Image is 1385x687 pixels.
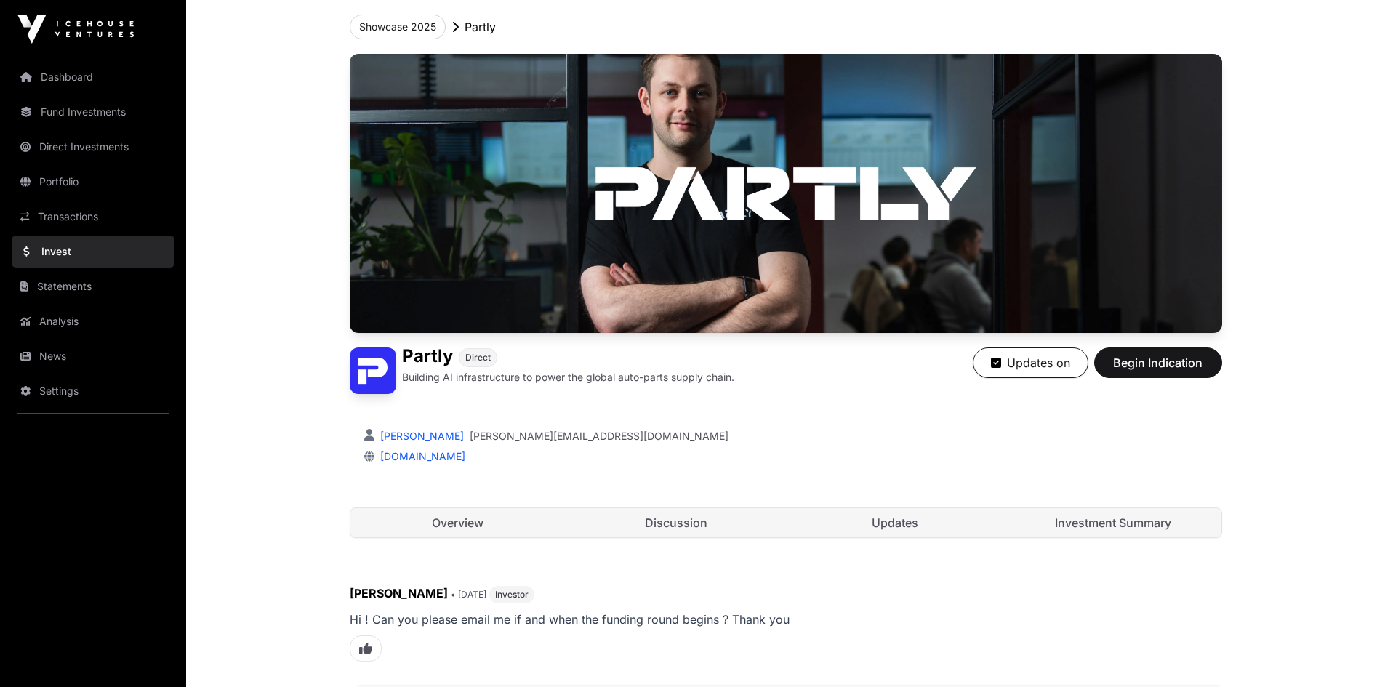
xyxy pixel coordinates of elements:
[350,586,448,600] span: [PERSON_NAME]
[350,347,396,394] img: Partly
[12,270,174,302] a: Statements
[12,96,174,128] a: Fund Investments
[374,450,465,462] a: [DOMAIN_NAME]
[465,18,496,36] p: Partly
[451,589,486,600] span: • [DATE]
[12,375,174,407] a: Settings
[1005,508,1221,537] a: Investment Summary
[1312,617,1385,687] iframe: Chat Widget
[12,201,174,233] a: Transactions
[402,347,453,367] h1: Partly
[12,166,174,198] a: Portfolio
[12,340,174,372] a: News
[12,236,174,268] a: Invest
[12,131,174,163] a: Direct Investments
[17,15,134,44] img: Icehouse Ventures Logo
[350,15,446,39] button: Showcase 2025
[12,305,174,337] a: Analysis
[377,430,464,442] a: [PERSON_NAME]
[787,508,1003,537] a: Updates
[12,61,174,93] a: Dashboard
[495,589,529,600] span: Investor
[1094,362,1222,377] a: Begin Indication
[470,429,728,443] a: [PERSON_NAME][EMAIL_ADDRESS][DOMAIN_NAME]
[402,370,734,385] p: Building AI infrastructure to power the global auto-parts supply chain.
[350,54,1222,333] img: Partly
[973,347,1088,378] button: Updates on
[569,508,784,537] a: Discussion
[1112,354,1204,371] span: Begin Indication
[350,635,382,662] span: Like this comment
[350,508,566,537] a: Overview
[465,352,491,363] span: Direct
[1094,347,1222,378] button: Begin Indication
[350,508,1221,537] nav: Tabs
[350,609,1222,630] p: Hi ! Can you please email me if and when the funding round begins ? Thank you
